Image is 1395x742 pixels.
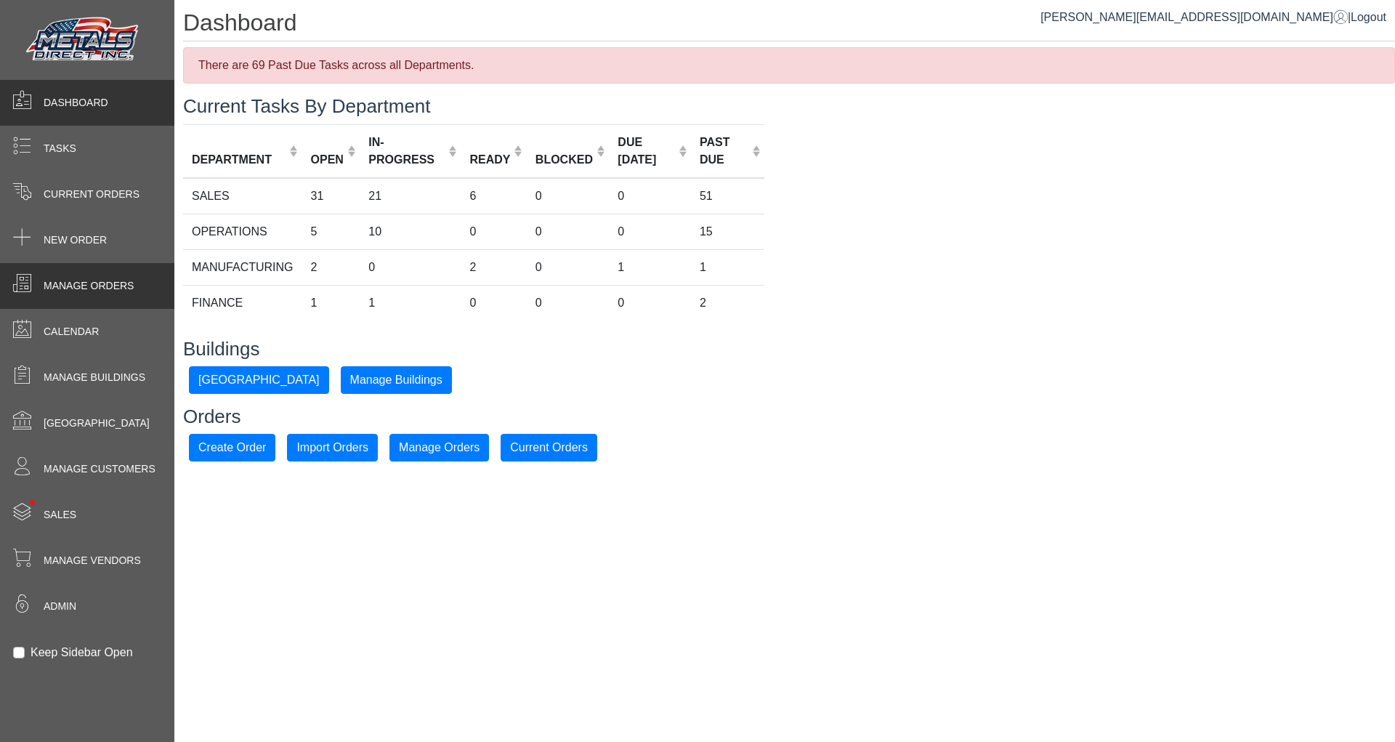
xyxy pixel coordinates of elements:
[360,214,461,249] td: 10
[609,178,691,214] td: 0
[44,370,145,385] span: Manage Buildings
[44,416,150,431] span: [GEOGRAPHIC_DATA]
[31,644,133,661] label: Keep Sidebar Open
[618,134,674,169] div: DUE [DATE]
[183,338,1395,360] h3: Buildings
[302,285,360,320] td: 1
[192,151,286,169] div: DEPARTMENT
[302,249,360,285] td: 2
[1040,11,1348,23] a: [PERSON_NAME][EMAIL_ADDRESS][DOMAIN_NAME]
[302,214,360,249] td: 5
[44,507,76,523] span: Sales
[183,249,302,285] td: MANUFACTURING
[44,461,155,477] span: Manage Customers
[183,95,1395,118] h3: Current Tasks By Department
[22,13,145,67] img: Metals Direct Inc Logo
[287,434,378,461] button: Import Orders
[189,440,275,453] a: Create Order
[189,434,275,461] button: Create Order
[341,366,452,394] button: Manage Buildings
[183,214,302,249] td: OPERATIONS
[469,151,510,169] div: READY
[183,47,1395,84] div: There are 69 Past Due Tasks across all Departments.
[1040,9,1386,26] div: |
[609,214,691,249] td: 0
[360,249,461,285] td: 0
[311,151,344,169] div: OPEN
[700,134,748,169] div: PAST DUE
[360,178,461,214] td: 21
[44,553,141,568] span: Manage Vendors
[44,278,134,294] span: Manage Orders
[44,324,99,339] span: Calendar
[609,249,691,285] td: 1
[189,373,329,385] a: [GEOGRAPHIC_DATA]
[461,178,526,214] td: 6
[360,285,461,320] td: 1
[691,285,764,320] td: 2
[287,440,378,453] a: Import Orders
[527,178,610,214] td: 0
[183,9,1395,41] h1: Dashboard
[44,187,139,202] span: Current Orders
[461,214,526,249] td: 0
[302,178,360,214] td: 31
[501,434,597,461] button: Current Orders
[189,366,329,394] button: [GEOGRAPHIC_DATA]
[461,285,526,320] td: 0
[183,406,1395,428] h3: Orders
[527,285,610,320] td: 0
[527,249,610,285] td: 0
[1351,11,1386,23] span: Logout
[341,373,452,385] a: Manage Buildings
[368,134,445,169] div: IN-PROGRESS
[183,178,302,214] td: SALES
[44,233,107,248] span: New Order
[461,249,526,285] td: 2
[691,178,764,214] td: 51
[535,151,593,169] div: BLOCKED
[501,440,597,453] a: Current Orders
[44,599,76,614] span: Admin
[183,285,302,320] td: FINANCE
[609,285,691,320] td: 0
[44,95,108,110] span: Dashboard
[14,479,51,526] span: •
[691,249,764,285] td: 1
[691,214,764,249] td: 15
[389,440,489,453] a: Manage Orders
[527,214,610,249] td: 0
[389,434,489,461] button: Manage Orders
[44,141,76,156] span: Tasks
